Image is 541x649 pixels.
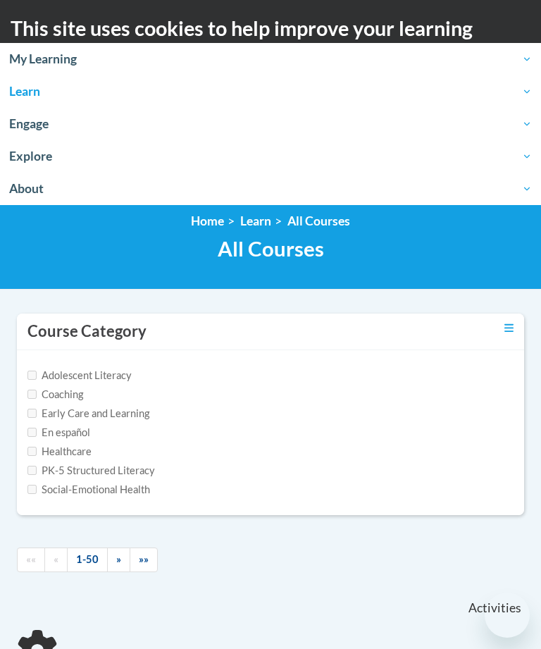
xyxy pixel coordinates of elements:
input: Checkbox for Options [27,390,37,399]
a: End [130,548,158,572]
div: Main menu [495,149,530,192]
iframe: Button to launch messaging window [485,593,530,638]
label: Adolescent Literacy [27,368,132,383]
a: Previous [44,548,68,572]
input: Checkbox for Options [27,371,37,380]
span: Learn [9,83,532,100]
span: «« [26,553,36,565]
a: 1-50 [67,548,108,572]
a: Home [191,214,224,228]
a: Next [107,548,130,572]
label: Social-Emotional Health [27,482,150,497]
span: Activities [468,600,521,616]
a: All Courses [287,214,350,228]
label: Healthcare [27,444,92,459]
a: Toggle collapse [504,321,514,336]
span: Explore [9,148,532,165]
label: En español [27,425,90,440]
span: About [9,180,532,197]
span: Engage [9,116,532,132]
label: Coaching [27,387,83,402]
span: « [54,553,58,565]
input: Checkbox for Options [27,485,37,494]
label: PK-5 Structured Literacy [27,463,155,478]
span: My Learning [9,51,532,68]
h2: This site uses cookies to help improve your learning experience. [11,14,530,71]
span: » [116,553,121,565]
input: Checkbox for Options [27,447,37,456]
label: Early Care and Learning [27,406,149,421]
span: »» [139,553,149,565]
input: Checkbox for Options [27,466,37,475]
span: All Courses [218,236,324,261]
a: Learn [240,214,271,228]
h3: Course Category [27,321,147,342]
input: Checkbox for Options [27,409,37,418]
input: Checkbox for Options [27,428,37,437]
a: Begining [17,548,45,572]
